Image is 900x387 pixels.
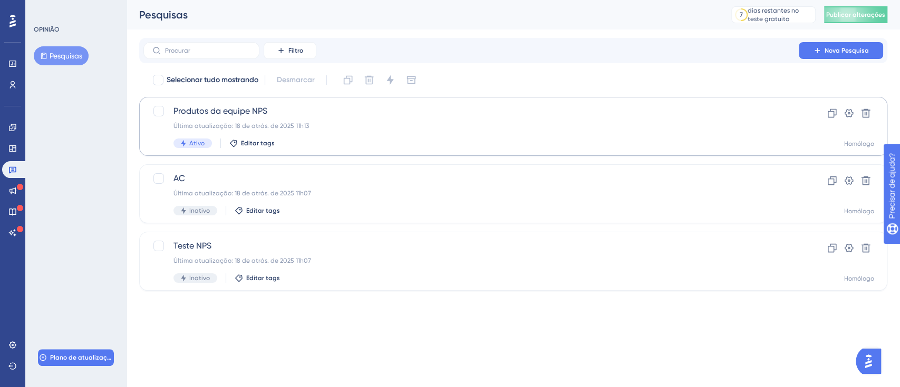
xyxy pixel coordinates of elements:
button: Filtro [264,42,316,59]
font: Homólogo [844,275,874,282]
font: Ativo [189,140,205,147]
font: Nova Pesquisa [825,47,869,54]
font: Publicar alterações [826,11,885,18]
font: Produtos da equipe NPS [173,106,267,116]
iframe: Iniciador do Assistente de IA do UserGuiding [856,345,887,377]
font: 7 [740,11,743,18]
font: dias restantes no teste gratuito [748,7,799,23]
button: Desmarcar [272,71,320,90]
font: Precisar de ajuda? [25,5,91,13]
font: Última atualização: 18 de atrás. de 2025 11h13 [173,122,309,130]
button: Nova Pesquisa [799,42,883,59]
button: Editar tags [235,206,280,215]
button: Editar tags [235,274,280,282]
font: Inativo [189,274,210,282]
font: Selecionar tudo mostrando [167,75,258,84]
font: Plano de atualização [50,354,115,361]
font: Homólogo [844,140,874,147]
button: Editar tags [229,139,275,147]
font: Homólogo [844,207,874,215]
font: Teste NPS [173,241,211,251]
font: Editar tags [241,140,275,147]
font: AC [173,173,185,183]
font: Editar tags [246,274,280,282]
button: Plano de atualização [38,349,114,366]
font: Última atualização: 18 de atrás. de 2025 11h07 [173,190,311,197]
font: Editar tags [246,207,280,214]
button: Publicar alterações [824,6,887,23]
font: OPINIÃO [34,26,60,33]
font: Pesquisas [139,8,188,21]
font: Inativo [189,207,210,214]
font: Pesquisas [50,52,82,60]
font: Desmarcar [277,75,315,84]
font: Filtro [288,47,303,54]
font: Última atualização: 18 de atrás. de 2025 11h07 [173,257,311,264]
button: Pesquisas [34,46,89,65]
input: Procurar [165,47,250,54]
